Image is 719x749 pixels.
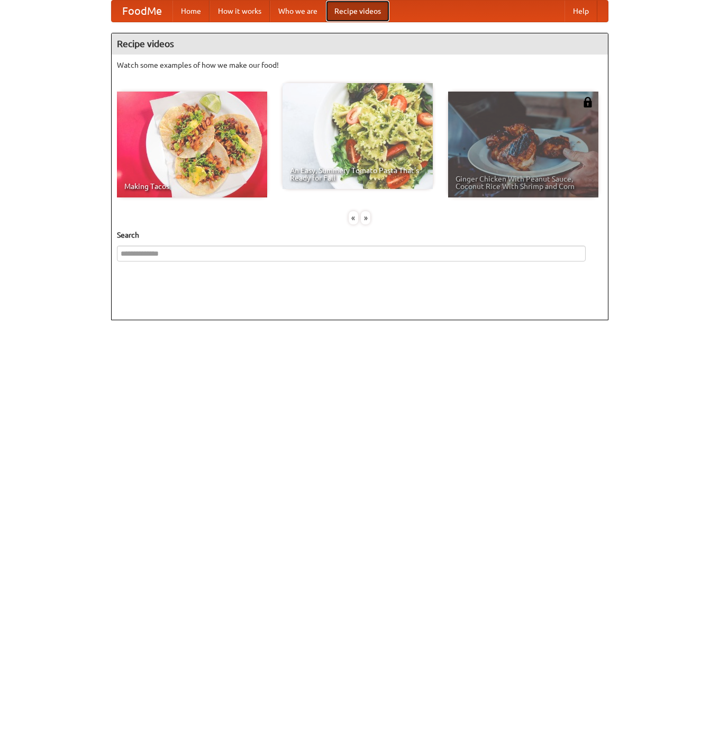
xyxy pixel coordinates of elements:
img: 483408.png [583,97,593,107]
a: An Easy, Summery Tomato Pasta That's Ready for Fall [283,83,433,189]
p: Watch some examples of how we make our food! [117,60,603,70]
a: FoodMe [112,1,172,22]
div: » [361,211,370,224]
a: Who we are [270,1,326,22]
span: An Easy, Summery Tomato Pasta That's Ready for Fall [290,167,425,182]
a: Recipe videos [326,1,389,22]
div: « [349,211,358,224]
h4: Recipe videos [112,33,608,55]
a: Making Tacos [117,92,267,197]
h5: Search [117,230,603,240]
span: Making Tacos [124,183,260,190]
a: Help [565,1,597,22]
a: How it works [210,1,270,22]
a: Home [172,1,210,22]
